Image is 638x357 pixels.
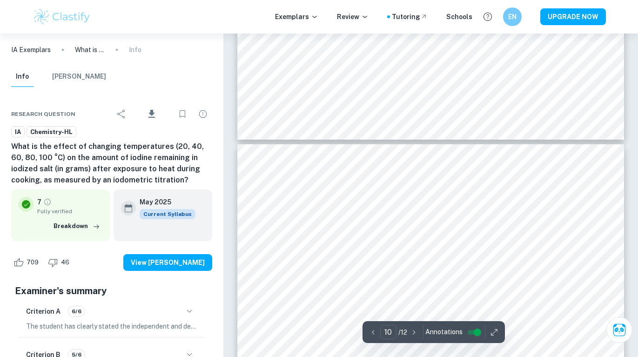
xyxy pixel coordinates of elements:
a: Tutoring [392,12,428,22]
a: IA Exemplars [11,45,51,55]
button: Help and Feedback [480,9,496,25]
h6: Criterion A [26,306,60,317]
p: Exemplars [275,12,318,22]
div: Share [112,105,131,123]
div: Like [11,255,44,270]
span: 46 [56,258,74,267]
p: Info [129,45,141,55]
span: 6/6 [68,307,85,316]
h6: May 2025 [140,197,188,207]
p: The student has clearly stated the independent and dependent variables in the research question, ... [26,321,197,331]
span: Fully verified [37,207,102,216]
button: Ask Clai [606,317,632,343]
button: Breakdown [51,219,102,233]
div: Report issue [194,105,212,123]
span: Research question [11,110,75,118]
h6: EN [507,12,517,22]
span: Current Syllabus [140,209,195,219]
span: 709 [21,258,44,267]
p: What is the effect of changing temperatures (20, 40, 60, 80, 100 °C) on the amount of iodine rema... [75,45,105,55]
h5: Examiner's summary [15,284,208,298]
a: Grade fully verified [43,198,52,206]
button: [PERSON_NAME] [52,67,106,87]
span: Chemistry-HL [27,128,76,137]
button: EN [503,7,522,26]
div: Download [133,102,171,126]
span: IA [12,128,24,137]
button: UPGRADE NOW [540,8,606,25]
button: Info [11,67,34,87]
a: Schools [446,12,472,22]
div: Bookmark [173,105,192,123]
a: Chemistry-HL [27,126,76,138]
span: Annotations [425,327,463,337]
h6: What is the effect of changing temperatures (20, 40, 60, 80, 100 °C) on the amount of iodine rema... [11,141,212,186]
div: Dislike [46,255,74,270]
p: 7 [37,197,41,207]
a: IA [11,126,25,138]
img: Clastify logo [33,7,92,26]
p: / 12 [398,327,407,337]
div: This exemplar is based on the current syllabus. Feel free to refer to it for inspiration/ideas wh... [140,209,195,219]
p: Review [337,12,369,22]
button: View [PERSON_NAME] [123,254,212,271]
